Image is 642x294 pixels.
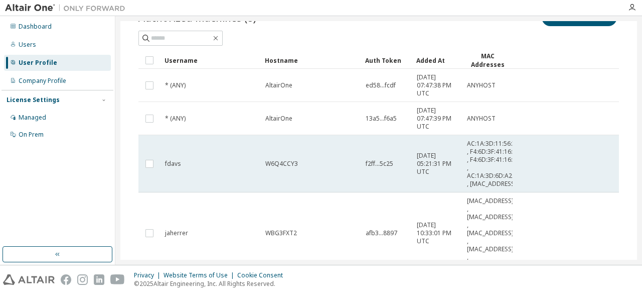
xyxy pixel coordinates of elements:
[366,160,393,168] span: f2ff...5c25
[265,81,292,89] span: AltairOne
[19,59,57,67] div: User Profile
[366,229,397,237] span: afb3...8897
[134,271,164,279] div: Privacy
[7,96,60,104] div: License Settings
[94,274,104,285] img: linkedin.svg
[417,152,458,176] span: [DATE] 05:21:31 PM UTC
[3,274,55,285] img: altair_logo.svg
[467,81,496,89] span: ANYHOST
[77,274,88,285] img: instagram.svg
[467,115,496,123] span: ANYHOST
[265,52,357,68] div: Hostname
[19,114,46,122] div: Managed
[467,140,521,188] span: AC:1A:3D:11:56:31 , F4:6D:3F:41:16:BB , F4:6D:3F:41:16:B7 , AC:1A:3D:6D:A2:4C , [MAC_ADDRESS]
[165,52,257,68] div: Username
[265,229,297,237] span: WBG3FXT2
[19,131,44,139] div: On Prem
[417,73,458,97] span: [DATE] 07:47:38 PM UTC
[265,160,298,168] span: W6Q4CCY3
[165,160,181,168] span: fdavs
[19,77,66,85] div: Company Profile
[365,52,408,68] div: Auth Token
[165,115,186,123] span: * (ANY)
[165,81,186,89] span: * (ANY)
[417,221,458,245] span: [DATE] 10:33:01 PM UTC
[5,3,130,13] img: Altair One
[366,115,397,123] span: 13a5...f6a5
[165,229,188,237] span: jaherrer
[237,271,289,279] div: Cookie Consent
[61,274,71,285] img: facebook.svg
[164,271,237,279] div: Website Terms of Use
[19,41,36,49] div: Users
[19,23,52,31] div: Dashboard
[134,279,289,288] p: © 2025 Altair Engineering, Inc. All Rights Reserved.
[466,52,509,69] div: MAC Addresses
[416,52,458,68] div: Added At
[467,197,514,269] span: [MAC_ADDRESS] , [MAC_ADDRESS] , [MAC_ADDRESS] , [MAC_ADDRESS] , [MAC_ADDRESS]
[265,115,292,123] span: AltairOne
[417,107,458,131] span: [DATE] 07:47:39 PM UTC
[110,274,125,285] img: youtube.svg
[366,81,396,89] span: ed58...fcdf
